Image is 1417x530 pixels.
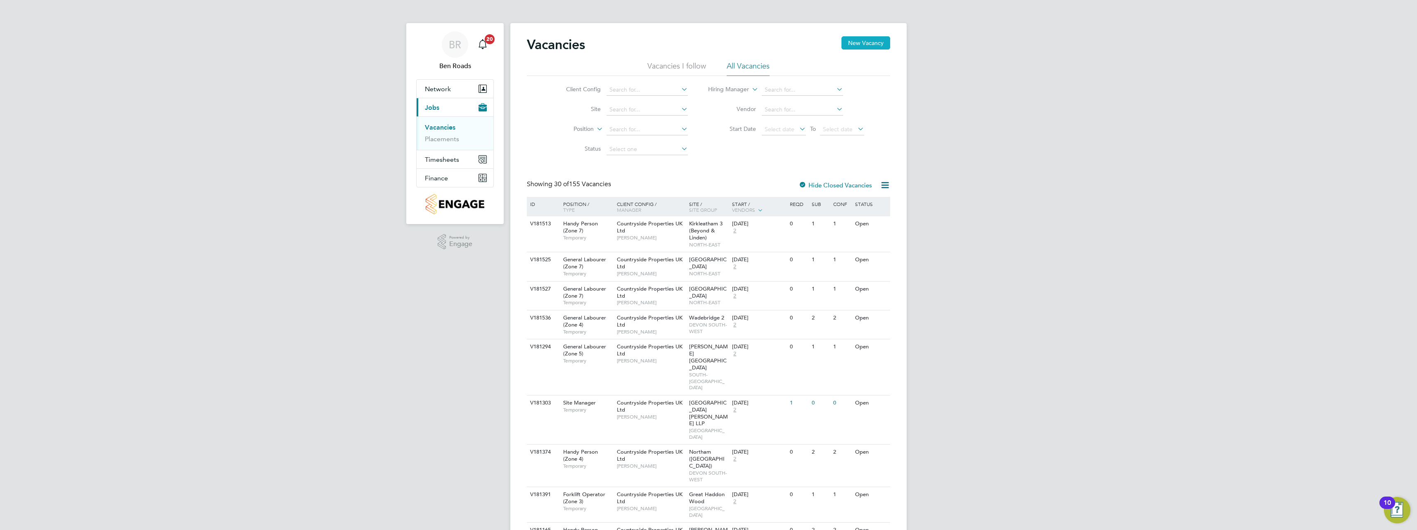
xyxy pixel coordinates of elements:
[732,263,737,270] span: 2
[563,329,613,335] span: Temporary
[417,98,493,116] button: Jobs
[732,350,737,357] span: 2
[563,463,613,469] span: Temporary
[528,487,557,502] div: V181391
[425,156,459,163] span: Timesheets
[810,282,831,297] div: 1
[810,216,831,232] div: 1
[563,314,606,328] span: General Labourer (Zone 4)
[831,445,853,460] div: 2
[831,216,853,232] div: 1
[607,84,688,96] input: Search for...
[425,123,455,131] a: Vacancies
[810,395,831,411] div: 0
[788,282,809,297] div: 0
[732,227,737,234] span: 2
[563,357,613,364] span: Temporary
[1384,497,1410,523] button: Open Resource Center, 10 new notifications
[607,144,688,155] input: Select one
[416,31,494,71] a: BRBen Roads
[528,282,557,297] div: V181527
[732,491,786,498] div: [DATE]
[732,256,786,263] div: [DATE]
[732,498,737,505] span: 2
[557,197,615,217] div: Position /
[617,234,685,241] span: [PERSON_NAME]
[687,197,730,217] div: Site /
[689,206,717,213] span: Site Group
[788,310,809,326] div: 0
[617,448,682,462] span: Countryside Properties UK Ltd
[553,85,601,93] label: Client Config
[528,395,557,411] div: V181303
[546,125,594,133] label: Position
[788,445,809,460] div: 0
[554,180,569,188] span: 30 of
[732,456,737,463] span: 2
[810,252,831,267] div: 1
[788,252,809,267] div: 0
[708,125,756,132] label: Start Date
[732,322,737,329] span: 2
[417,150,493,168] button: Timesheets
[831,282,853,297] div: 1
[831,339,853,355] div: 1
[563,285,606,299] span: General Labourer (Zone 7)
[528,216,557,232] div: V181513
[732,449,786,456] div: [DATE]
[727,61,770,76] li: All Vacancies
[563,206,575,213] span: Type
[485,34,495,44] span: 20
[425,85,451,93] span: Network
[425,104,439,111] span: Jobs
[853,197,889,211] div: Status
[823,125,853,133] span: Select date
[563,234,613,241] span: Temporary
[647,61,706,76] li: Vacancies I follow
[563,491,605,505] span: Forklift Operator (Zone 3)
[689,256,727,270] span: [GEOGRAPHIC_DATA]
[425,135,459,143] a: Placements
[617,343,682,357] span: Countryside Properties UK Ltd
[831,197,853,211] div: Conf
[788,395,809,411] div: 1
[853,282,889,297] div: Open
[765,125,794,133] span: Select date
[841,36,890,50] button: New Vacancy
[617,285,682,299] span: Countryside Properties UK Ltd
[527,36,585,53] h2: Vacancies
[417,116,493,150] div: Jobs
[853,339,889,355] div: Open
[474,31,491,58] a: 20
[689,241,728,248] span: NORTH-EAST
[563,270,613,277] span: Temporary
[607,124,688,135] input: Search for...
[563,505,613,512] span: Temporary
[732,315,786,322] div: [DATE]
[732,407,737,414] span: 2
[762,84,843,96] input: Search for...
[563,220,598,234] span: Handy Person (Zone 7)
[810,487,831,502] div: 1
[528,252,557,267] div: V181525
[617,270,685,277] span: [PERSON_NAME]
[527,180,613,189] div: Showing
[426,194,484,214] img: countryside-properties-logo-retina.png
[554,180,611,188] span: 155 Vacancies
[708,105,756,113] label: Vendor
[853,252,889,267] div: Open
[853,216,889,232] div: Open
[417,80,493,98] button: Network
[732,220,786,227] div: [DATE]
[788,339,809,355] div: 0
[810,445,831,460] div: 2
[563,448,598,462] span: Handy Person (Zone 4)
[617,314,682,328] span: Countryside Properties UK Ltd
[416,194,494,214] a: Go to home page
[617,399,682,413] span: Countryside Properties UK Ltd
[732,400,786,407] div: [DATE]
[563,343,606,357] span: General Labourer (Zone 5)
[788,487,809,502] div: 0
[808,123,818,134] span: To
[831,487,853,502] div: 1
